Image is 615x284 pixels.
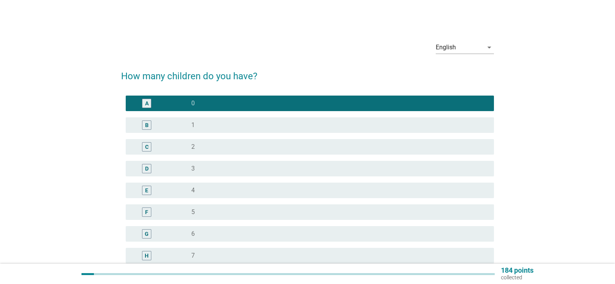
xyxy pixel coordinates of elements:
label: 2 [191,143,195,151]
div: F [145,208,148,216]
label: 4 [191,186,195,194]
div: English [436,44,456,51]
i: arrow_drop_down [485,43,494,52]
label: 0 [191,99,195,107]
label: 3 [191,165,195,172]
div: G [145,230,149,238]
div: H [145,252,149,260]
div: C [145,143,149,151]
label: 6 [191,230,195,238]
p: collected [501,274,534,281]
label: 1 [191,121,195,129]
h2: How many children do you have? [121,61,494,83]
label: 5 [191,208,195,216]
p: 184 points [501,267,534,274]
label: 7 [191,252,195,260]
div: D [145,165,149,173]
div: B [145,121,149,129]
div: E [145,186,148,195]
div: A [145,99,149,108]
